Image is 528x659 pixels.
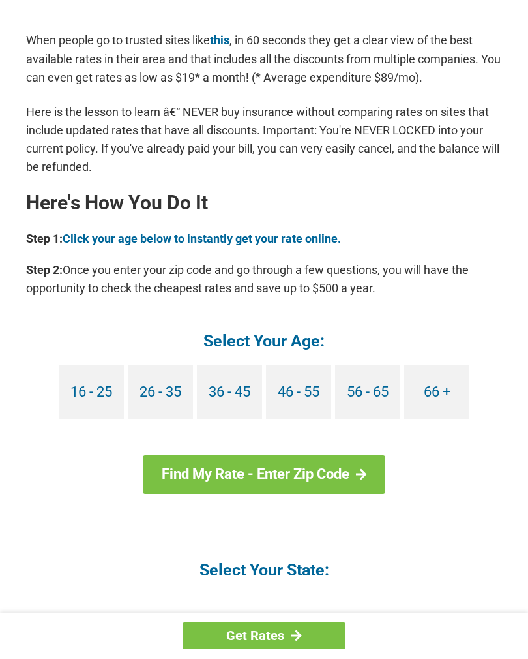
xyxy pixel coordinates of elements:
[335,365,400,419] a: 56 - 65
[26,263,63,277] b: Step 2:
[183,622,345,649] a: Get Rates
[266,365,331,419] a: 46 - 55
[404,365,469,419] a: 66 +
[197,365,262,419] a: 36 - 45
[210,33,229,47] a: this
[26,31,502,86] p: When people go to trusted sites like , in 60 seconds they get a clear view of the best available ...
[26,261,502,298] p: Once you enter your zip code and go through a few questions, you will have the opportunity to che...
[26,330,502,352] h4: Select Your Age:
[59,365,124,419] a: 16 - 25
[26,103,502,176] p: Here is the lesson to learn â€“ NEVER buy insurance without comparing rates on sites that include...
[26,232,63,245] b: Step 1:
[143,455,385,493] a: Find My Rate - Enter Zip Code
[63,232,341,245] a: Click your age below to instantly get your rate online.
[26,559,502,581] h4: Select Your State:
[26,192,502,213] h2: Here's How You Do It
[128,365,193,419] a: 26 - 35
